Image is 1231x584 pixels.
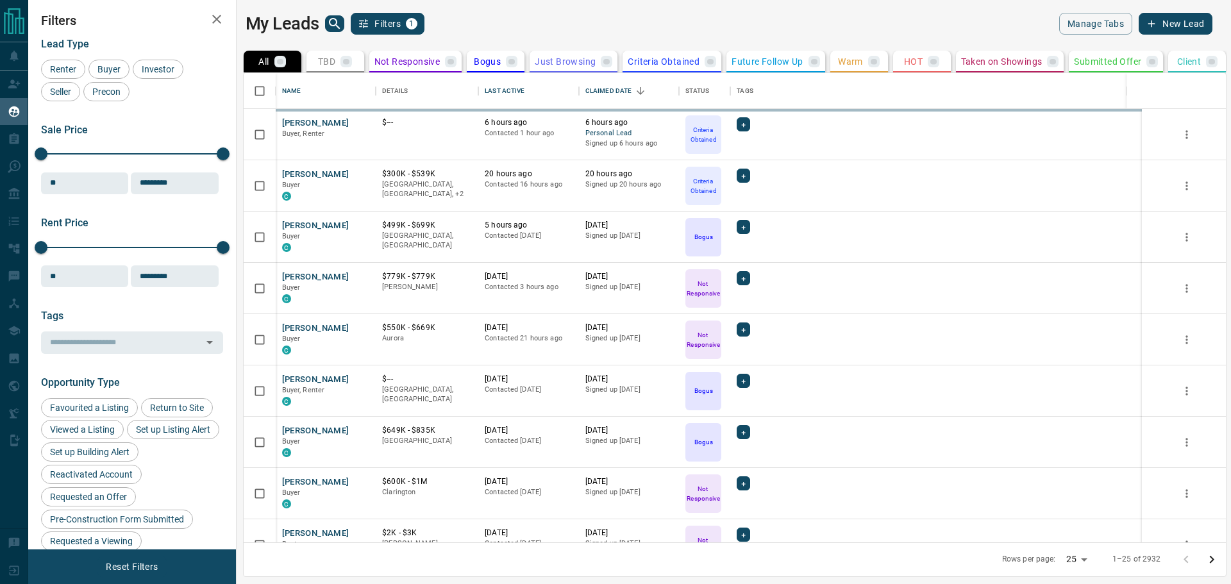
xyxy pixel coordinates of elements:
[628,57,699,66] p: Criteria Obtained
[737,271,750,285] div: +
[485,385,573,395] p: Contacted [DATE]
[585,128,673,139] span: Personal Lead
[46,514,188,524] span: Pre-Construction Form Submitted
[131,424,215,435] span: Set up Listing Alert
[382,425,472,436] p: $649K - $835K
[1002,554,1056,565] p: Rows per page:
[382,220,472,231] p: $499K - $699K
[382,538,472,549] p: [PERSON_NAME]
[961,57,1043,66] p: Taken on Showings
[838,57,863,66] p: Warm
[741,169,746,182] span: +
[41,38,89,50] span: Lead Type
[46,536,137,546] span: Requested a Viewing
[585,476,673,487] p: [DATE]
[41,376,120,388] span: Opportunity Type
[407,19,416,28] span: 1
[282,335,301,343] span: Buyer
[485,333,573,344] p: Contacted 21 hours ago
[1139,13,1212,35] button: New Lead
[93,64,125,74] span: Buyer
[382,436,472,446] p: [GEOGRAPHIC_DATA]
[382,231,472,251] p: [GEOGRAPHIC_DATA], [GEOGRAPHIC_DATA]
[282,346,291,355] div: condos.ca
[485,538,573,549] p: Contacted [DATE]
[374,57,440,66] p: Not Responsive
[694,386,713,396] p: Bogus
[282,425,349,437] button: [PERSON_NAME]
[485,528,573,538] p: [DATE]
[1177,433,1196,452] button: more
[382,73,408,109] div: Details
[282,243,291,252] div: condos.ca
[741,528,746,541] span: +
[585,138,673,149] p: Signed up 6 hours ago
[282,476,349,488] button: [PERSON_NAME]
[485,128,573,138] p: Contacted 1 hour ago
[1177,484,1196,503] button: more
[694,232,713,242] p: Bogus
[485,487,573,497] p: Contacted [DATE]
[585,117,673,128] p: 6 hours ago
[282,232,301,240] span: Buyer
[282,192,291,201] div: condos.ca
[737,322,750,337] div: +
[1177,535,1196,555] button: more
[282,386,325,394] span: Buyer, Renter
[282,283,301,292] span: Buyer
[282,73,301,109] div: Name
[737,374,750,388] div: +
[282,294,291,303] div: condos.ca
[376,73,478,109] div: Details
[282,499,291,508] div: condos.ca
[127,420,219,439] div: Set up Listing Alert
[1177,125,1196,144] button: more
[41,420,124,439] div: Viewed a Listing
[83,82,130,101] div: Precon
[485,73,524,109] div: Last Active
[282,271,349,283] button: [PERSON_NAME]
[585,385,673,395] p: Signed up [DATE]
[741,426,746,438] span: +
[585,179,673,190] p: Signed up 20 hours ago
[41,487,136,506] div: Requested an Offer
[88,60,130,79] div: Buyer
[382,385,472,405] p: [GEOGRAPHIC_DATA], [GEOGRAPHIC_DATA]
[46,64,81,74] span: Renter
[687,330,720,349] p: Not Responsive
[382,476,472,487] p: $600K - $1M
[382,487,472,497] p: Clarington
[737,73,753,109] div: Tags
[1177,381,1196,401] button: more
[141,398,213,417] div: Return to Site
[741,477,746,490] span: +
[41,510,193,529] div: Pre-Construction Form Submitted
[741,221,746,233] span: +
[282,129,325,138] span: Buyer, Renter
[737,425,750,439] div: +
[485,282,573,292] p: Contacted 3 hours ago
[1074,57,1141,66] p: Submitted Offer
[1177,57,1201,66] p: Client
[1199,547,1225,572] button: Go to next page
[282,220,349,232] button: [PERSON_NAME]
[1112,554,1161,565] p: 1–25 of 2932
[474,57,501,66] p: Bogus
[1177,330,1196,349] button: more
[46,492,131,502] span: Requested an Offer
[41,60,85,79] div: Renter
[282,181,301,189] span: Buyer
[485,436,573,446] p: Contacted [DATE]
[485,322,573,333] p: [DATE]
[382,169,472,179] p: $300K - $539K
[282,437,301,446] span: Buyer
[904,57,923,66] p: HOT
[585,271,673,282] p: [DATE]
[685,73,709,109] div: Status
[585,231,673,241] p: Signed up [DATE]
[687,176,720,196] p: Criteria Obtained
[585,333,673,344] p: Signed up [DATE]
[282,448,291,457] div: condos.ca
[585,374,673,385] p: [DATE]
[282,488,301,497] span: Buyer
